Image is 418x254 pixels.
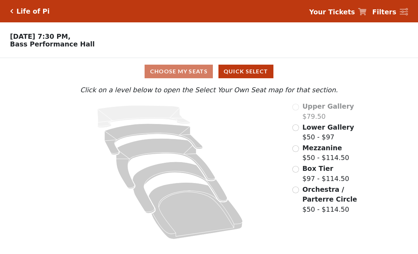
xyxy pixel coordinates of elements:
strong: Your Tickets [309,8,355,16]
label: $79.50 [302,101,354,121]
label: $50 - $97 [302,122,354,142]
a: Your Tickets [309,7,367,17]
span: Lower Gallery [302,123,354,131]
path: Upper Gallery - Seats Available: 0 [97,106,190,128]
a: Filters [372,7,408,17]
path: Orchestra / Parterre Circle - Seats Available: 50 [148,182,243,239]
button: Quick Select [218,65,273,78]
p: Click on a level below to open the Select Your Own Seat map for that section. [57,85,361,95]
span: Box Tier [302,165,333,172]
strong: Filters [372,8,396,16]
span: Mezzanine [302,144,342,152]
a: Click here to go back to filters [10,9,13,14]
h5: Life of Pi [16,7,50,15]
span: Orchestra / Parterre Circle [302,186,357,203]
span: Upper Gallery [302,102,354,110]
label: $97 - $114.50 [302,164,349,183]
label: $50 - $114.50 [302,143,349,163]
label: $50 - $114.50 [302,184,361,215]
